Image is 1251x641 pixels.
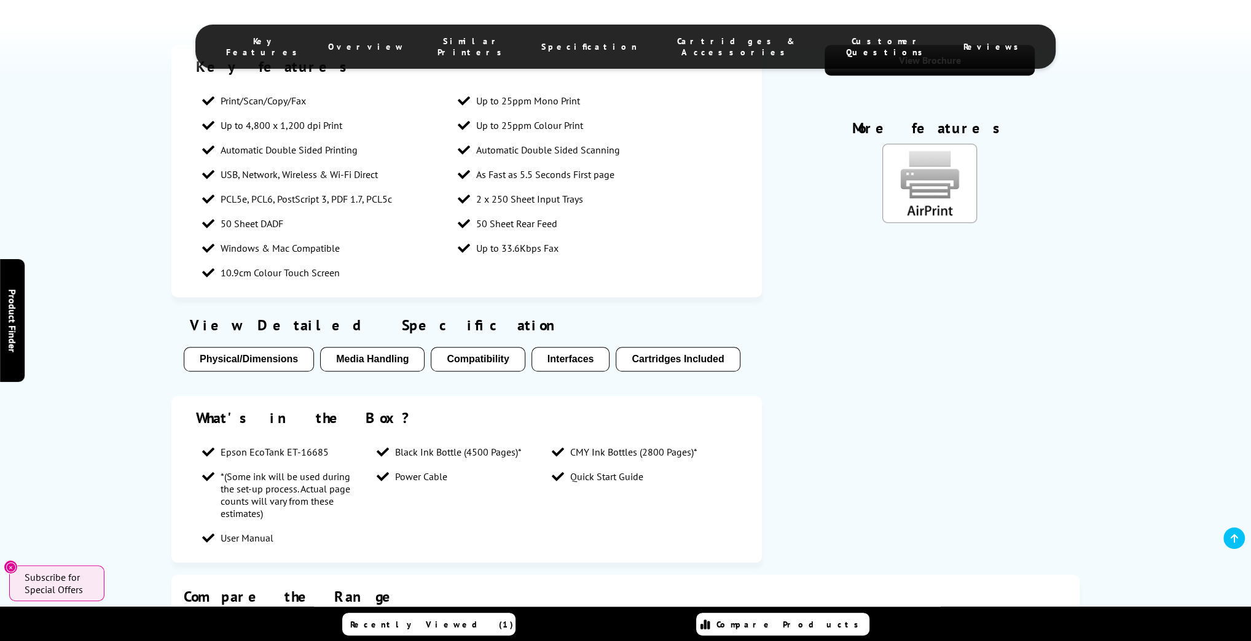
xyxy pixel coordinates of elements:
button: Cartridges Included [616,347,740,371]
img: AirPrint [882,144,977,223]
span: Overview [328,41,404,52]
span: Black Ink Bottle (4500 Pages)* [395,446,522,458]
button: Physical/Dimensions [184,347,314,371]
span: Recently Viewed (1) [350,619,514,630]
span: 10.9cm Colour Touch Screen [221,266,340,279]
span: Up to 25ppm Mono Print [476,95,580,107]
button: Compatibility [431,347,525,371]
button: Close [4,560,18,574]
span: Similar Printers [429,36,517,58]
span: Up to 4,800 x 1,200 dpi Print [221,119,342,131]
span: Reviews [963,41,1025,52]
span: Subscribe for Special Offers [25,571,92,596]
button: Media Handling [320,347,425,371]
span: Cartridges & Accessories [662,36,811,58]
span: Specification [541,41,637,52]
span: Automatic Double Sided Printing [221,144,358,156]
div: Compare the Range [184,587,1067,606]
span: Up to 25ppm Colour Print [476,119,583,131]
span: Epson EcoTank ET-16685 [221,446,329,458]
span: USB, Network, Wireless & Wi-Fi Direct [221,168,378,181]
span: Up to 33.6Kbps Fax [476,242,559,254]
span: 50 Sheet Rear Feed [476,217,557,230]
a: KeyFeatureModal85 [882,213,977,225]
span: Product Finder [6,289,18,352]
span: Power Cable [395,470,447,483]
a: Compare Products [696,613,869,635]
span: Compare Products [716,619,865,630]
div: What's in the Box? [196,408,737,427]
button: Interfaces [531,347,610,371]
span: Windows & Mac Compatible [221,242,340,254]
div: View Detailed Specification [184,316,750,335]
span: As Fast as 5.5 Seconds First page [476,168,614,181]
span: Print/Scan/Copy/Fax [221,95,306,107]
span: Key Features [226,36,304,58]
span: Quick Start Guide [570,470,643,483]
span: PCL5e, PCL6, PostScript 3, PDF 1.7, PCL5c [221,193,392,205]
a: Recently Viewed (1) [342,613,516,635]
span: User Manual [221,532,273,544]
span: Automatic Double Sided Scanning [476,144,620,156]
span: CMY Ink Bottles (2800 Pages)* [570,446,697,458]
span: Customer Questions [836,36,939,58]
span: 2 x 250 Sheet Input Trays [476,193,583,205]
span: 50 Sheet DADF [221,217,283,230]
div: More features [825,118,1034,144]
span: *(Some ink will be used during the set-up process. Actual page counts will vary from these estima... [221,470,364,519]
